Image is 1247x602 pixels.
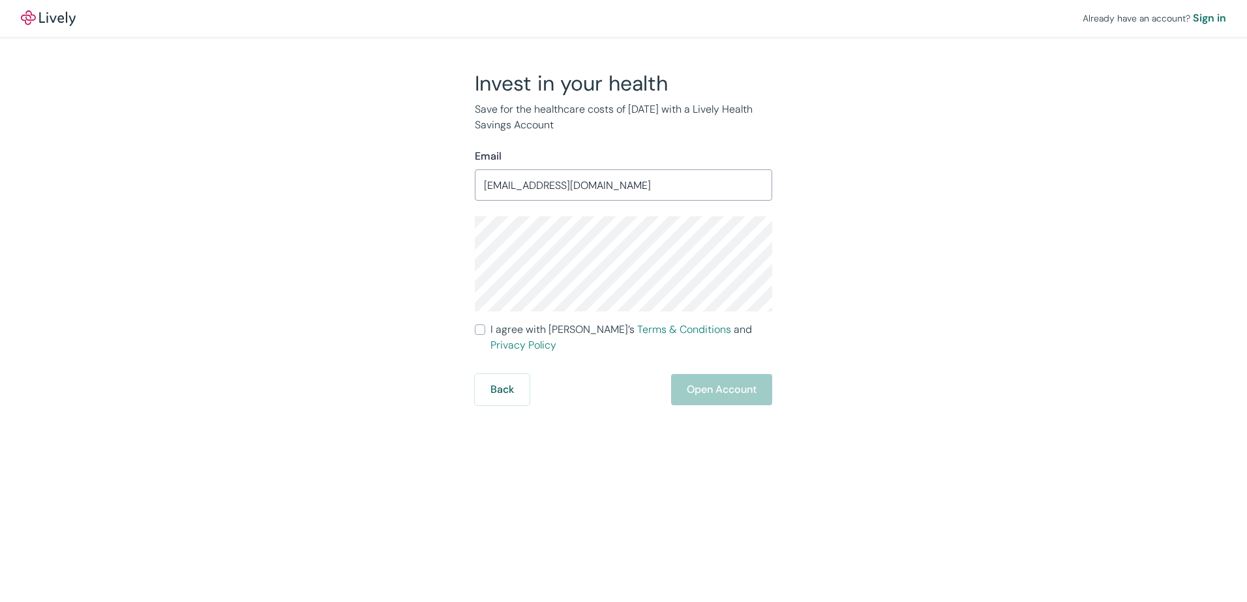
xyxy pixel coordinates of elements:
[637,322,731,336] a: Terms & Conditions
[475,149,502,164] label: Email
[475,70,772,96] h2: Invest in your health
[490,322,772,353] span: I agree with [PERSON_NAME]’s and
[21,10,76,26] img: Lively
[1193,10,1226,26] a: Sign in
[1083,10,1226,26] div: Already have an account?
[21,10,76,26] a: LivelyLively
[475,374,530,405] button: Back
[475,102,772,133] p: Save for the healthcare costs of [DATE] with a Lively Health Savings Account
[490,338,556,352] a: Privacy Policy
